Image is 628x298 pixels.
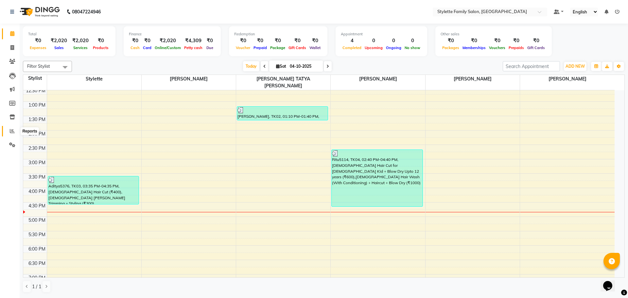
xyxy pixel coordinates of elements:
[70,37,91,44] div: ₹2,020
[153,37,183,44] div: ₹2,020
[274,64,288,69] span: Sat
[27,63,50,69] span: Filter Stylist
[72,45,89,50] span: Services
[461,45,487,50] span: Memberships
[252,37,269,44] div: ₹0
[341,37,363,44] div: 4
[403,45,422,50] span: No show
[234,37,252,44] div: ₹0
[403,37,422,44] div: 0
[32,283,41,290] span: 1 / 1
[269,45,287,50] span: Package
[129,31,216,37] div: Finance
[27,116,47,123] div: 1:30 PM
[25,87,47,94] div: 12:30 PM
[441,31,547,37] div: Other sales
[461,37,487,44] div: ₹0
[141,45,153,50] span: Card
[308,45,322,50] span: Wallet
[27,102,47,109] div: 1:00 PM
[526,37,547,44] div: ₹0
[507,37,526,44] div: ₹0
[269,37,287,44] div: ₹0
[142,75,236,83] span: [PERSON_NAME]
[384,45,403,50] span: Ongoing
[564,62,586,71] button: ADD NEW
[331,75,425,83] span: [PERSON_NAME]
[21,127,39,135] div: Reports
[426,75,520,83] span: [PERSON_NAME]
[129,37,141,44] div: ₹0
[441,45,461,50] span: Packages
[27,246,47,253] div: 6:00 PM
[287,45,308,50] span: Gift Cards
[28,31,110,37] div: Total
[252,45,269,50] span: Prepaid
[183,45,204,50] span: Petty cash
[91,45,110,50] span: Products
[48,176,139,204] div: Aditya5376, TK03, 03:35 PM-04:35 PM, [DEMOGRAPHIC_DATA] Hair Cut (₹400),[DEMOGRAPHIC_DATA] [PERSO...
[237,107,328,120] div: [PERSON_NAME], TK02, 01:10 PM-01:40 PM, Threading Upperlip (₹50)
[27,274,47,281] div: 7:00 PM
[236,75,330,90] span: [PERSON_NAME] TATYA [PERSON_NAME]
[48,37,70,44] div: ₹2,020
[487,37,507,44] div: ₹0
[363,45,384,50] span: Upcoming
[441,37,461,44] div: ₹0
[341,45,363,50] span: Completed
[27,174,47,181] div: 3:30 PM
[520,75,615,83] span: [PERSON_NAME]
[287,37,308,44] div: ₹0
[234,45,252,50] span: Voucher
[47,75,141,83] span: Stylette
[17,3,61,21] img: logo
[28,37,48,44] div: ₹0
[23,75,47,82] div: Stylist
[27,231,47,238] div: 5:30 PM
[363,37,384,44] div: 0
[129,45,141,50] span: Cash
[566,64,585,69] span: ADD NEW
[27,145,47,152] div: 2:30 PM
[507,45,526,50] span: Prepaids
[308,37,322,44] div: ₹0
[183,37,204,44] div: ₹4,309
[526,45,547,50] span: Gift Cards
[27,260,47,267] div: 6:30 PM
[27,159,47,166] div: 3:00 PM
[28,45,48,50] span: Expenses
[204,37,216,44] div: ₹0
[91,37,110,44] div: ₹0
[487,45,507,50] span: Vouchers
[53,45,65,50] span: Sales
[153,45,183,50] span: Online/Custom
[341,31,422,37] div: Appointment
[27,217,47,224] div: 5:00 PM
[384,37,403,44] div: 0
[27,188,47,195] div: 4:00 PM
[243,61,259,71] span: Today
[601,272,621,291] iframe: chat widget
[72,3,101,21] b: 08047224946
[205,45,215,50] span: Due
[332,150,422,206] div: Ritu5114, TK04, 02:40 PM-04:40 PM, [DEMOGRAPHIC_DATA] Hair Cut for [DEMOGRAPHIC_DATA] Kid + Blow ...
[288,61,321,71] input: 2025-10-04
[27,202,47,209] div: 4:30 PM
[141,37,153,44] div: ₹0
[503,61,560,71] input: Search Appointment
[234,31,322,37] div: Redemption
